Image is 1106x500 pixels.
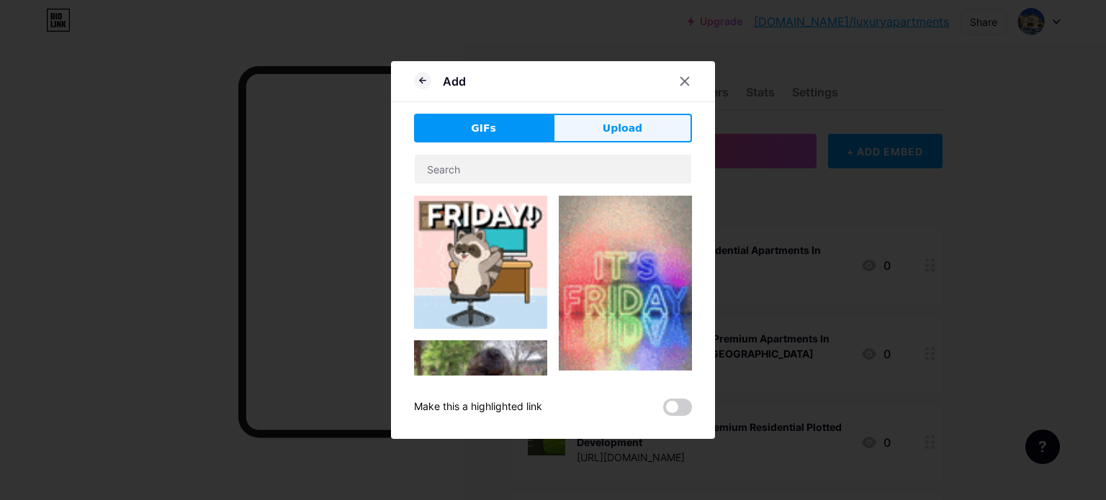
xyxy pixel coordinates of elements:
div: Make this a highlighted link [414,399,542,416]
img: Gihpy [559,196,692,371]
img: Gihpy [414,196,547,329]
input: Search [415,155,691,183]
button: Upload [553,114,692,142]
span: GIFs [471,121,496,136]
span: Upload [603,121,642,136]
button: GIFs [414,114,553,142]
div: Add [443,73,466,90]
